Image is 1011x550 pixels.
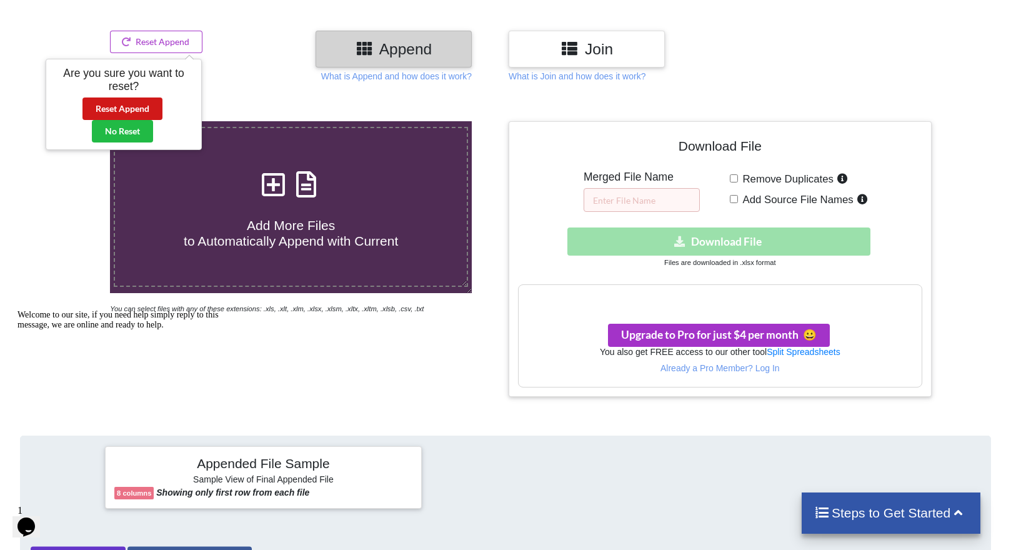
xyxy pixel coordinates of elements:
[114,456,412,473] h4: Appended File Sample
[621,328,817,341] span: Upgrade to Pro for just $4 per month
[518,131,922,166] h4: Download File
[518,40,655,58] h3: Join
[156,487,309,497] b: Showing only first row from each file
[5,5,230,25] div: Welcome to our site, if you need help simply reply to this message, we are online and ready to help.
[321,70,472,82] p: What is Append and how does it work?
[767,347,840,357] a: Split Spreadsheets
[12,500,52,537] iframe: chat widget
[814,505,969,521] h4: Steps to Get Started
[664,259,775,266] small: Files are downloaded in .xlsx format
[117,489,151,497] b: 8 columns
[519,291,922,305] h3: Your files are more than 1 MB
[110,305,424,312] i: You can select files with any of these extensions: .xls, .xlt, .xlm, .xlsx, .xlsm, .xltx, .xltm, ...
[509,70,645,82] p: What is Join and how does it work?
[114,474,412,487] h6: Sample View of Final Appended File
[799,328,817,341] span: smile
[184,218,398,248] span: Add More Files to Automatically Append with Current
[584,171,700,184] h5: Merged File Name
[82,97,162,120] button: Reset Append
[738,173,834,185] span: Remove Duplicates
[92,120,153,142] button: No Reset
[584,188,700,212] input: Enter File Name
[55,67,192,93] h5: Are you sure you want to reset?
[325,40,462,58] h3: Append
[5,5,206,24] span: Welcome to our site, if you need help simply reply to this message, we are online and ready to help.
[738,194,853,206] span: Add Source File Names
[608,324,830,347] button: Upgrade to Pro for just $4 per monthsmile
[519,347,922,357] h6: You also get FREE access to our other tool
[519,362,922,374] p: Already a Pro Member? Log In
[12,305,237,494] iframe: chat widget
[110,31,202,53] button: Reset Append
